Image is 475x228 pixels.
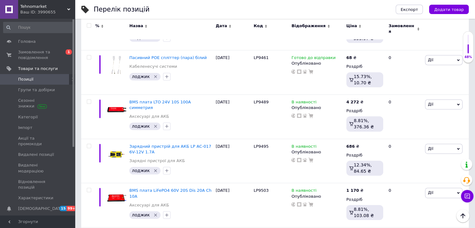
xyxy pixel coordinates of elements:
span: В наявності [291,144,316,151]
div: ₴ [346,144,359,149]
span: Видалені позиції [18,152,54,157]
span: [DEMOGRAPHIC_DATA] [18,206,64,211]
span: Готово до відправки [291,55,335,62]
div: ₴ [346,55,356,61]
span: 99+ [67,206,77,211]
div: 0 [385,50,423,95]
div: Роздріб [346,197,383,202]
span: Групи та добірки [18,87,55,93]
span: Товари та послуги [18,66,58,72]
input: Пошук [3,22,74,33]
span: 10.56%, 353.97 ₴ [354,30,374,41]
a: Зарядні пристрої для АКБ [129,158,185,164]
span: Дії [428,190,433,195]
a: Аксесуарі для АКБ [129,202,169,208]
b: 4 272 [346,100,359,104]
div: Роздріб [346,64,383,69]
div: [DATE] [214,139,252,183]
span: LP9495 [254,144,269,149]
b: 1 170 [346,188,359,193]
span: 15 [59,206,67,211]
svg: Видалити мітку [153,168,158,173]
span: Експорт [401,7,418,12]
div: 0 [385,94,423,139]
span: Дата [216,23,227,29]
b: 686 [346,144,355,149]
svg: Видалити мітку [153,124,158,129]
span: Імпорт [18,125,32,131]
span: Відображення [291,23,325,29]
span: LP9489 [254,100,269,104]
div: ₴ [346,99,364,105]
span: Замовлення [388,23,415,35]
span: 15.73%, 10.70 ₴ [354,74,372,85]
span: лоджик [132,168,150,173]
span: лоджик [132,124,150,129]
span: Характеристики [18,195,53,201]
span: Додати товар [434,7,464,12]
div: Ваш ID: 3990655 [20,9,75,15]
div: Опубліковано [291,194,343,199]
span: LP9503 [254,188,269,193]
span: Акції та промокоди [18,136,58,147]
a: Зарядний пристрій для АКБ LP AC-017 6V-12V 1.7A [129,144,211,154]
span: Дії [428,57,433,62]
div: 0 [385,139,423,183]
span: Позиції [18,77,33,82]
img: Пассивный POE сплиттер ( пара ) белый [106,55,126,75]
div: ₴ [346,188,364,193]
img: BMS плата LP LTO 24V 10S 100A симметрия [106,99,126,119]
span: Дії [428,146,433,151]
div: Роздріб [346,152,383,158]
span: Видалені модерацією [18,162,58,174]
div: Опубліковано [291,105,343,111]
span: Категорії [18,114,38,120]
svg: Видалити мітку [153,74,158,79]
div: [DATE] [214,50,252,95]
span: 1 [66,49,72,55]
span: Замовлення та повідомлення [18,49,58,61]
button: Наверх [456,209,469,222]
span: Ціна [346,23,357,29]
img: Зарядное устройство для АКБ LP AC-017 6V-12V 1.7A [106,144,126,164]
span: Відновлення позицій [18,179,58,190]
span: Код [254,23,263,29]
span: Головна [18,39,36,44]
button: Додати товар [429,5,469,14]
div: 48% [463,55,473,59]
a: BMS плата LiFePO4 60V 20S Dis 20A Ch 10A [129,188,211,198]
a: Аксесуарі для АКБ [129,114,169,119]
span: Сезонні знижки [18,98,58,109]
button: Експорт [396,5,423,14]
b: 68 [346,55,352,60]
span: LP9461 [254,55,269,60]
span: 8.81%, 103.08 ₴ [354,207,374,218]
span: лоджик [132,74,150,79]
span: % [95,23,99,29]
span: В наявності [291,100,316,106]
a: Пасивний POE спліттер (пара) білий [129,55,207,60]
span: 8.81%, 376.36 ₴ [354,118,374,129]
div: [DATE] [214,183,252,227]
a: BMS плата LTO 24V 10S 100A симметрия [129,100,191,110]
span: 12.34%, 84.65 ₴ [354,162,372,174]
span: лоджик [132,212,150,217]
div: Опубліковано [291,61,343,66]
span: Дії [428,102,433,107]
div: Опубліковано [291,149,343,155]
span: В наявності [291,188,316,195]
div: 0 [385,183,423,227]
div: Роздріб [346,108,383,114]
a: Кабеленесучі системи [129,64,177,69]
div: Перелік позицій [94,6,150,13]
span: Назва [129,23,143,29]
div: [DATE] [214,94,252,139]
span: Tehnomarket [20,4,67,9]
svg: Видалити мітку [153,212,158,217]
img: BMS плата LiFePO4 60V 20S Dis 20A Ch 10A [106,188,126,208]
button: Чат з покупцем [461,190,473,202]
